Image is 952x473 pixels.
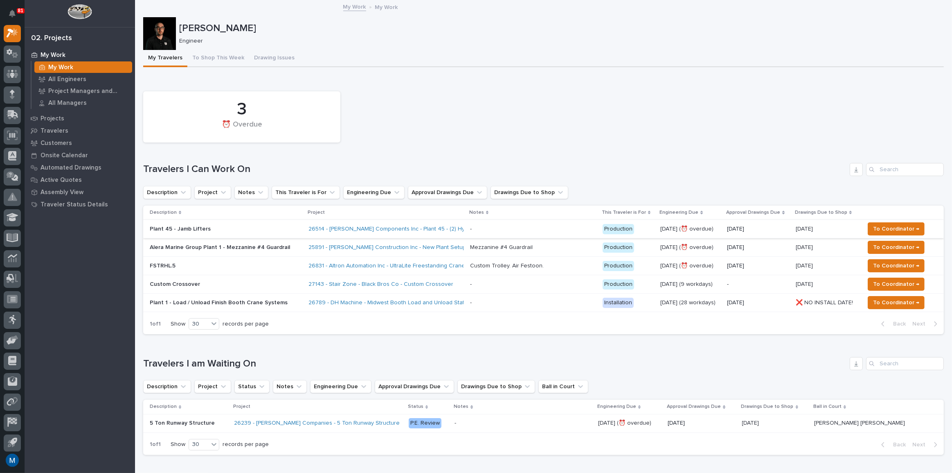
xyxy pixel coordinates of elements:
[912,441,930,448] span: Next
[25,149,135,161] a: Onsite Calendar
[659,208,698,217] p: Engineering Due
[866,163,944,176] div: Search
[150,299,293,306] p: Plant 1 - Load / Unload Finish Booth Crane Systems
[150,244,293,251] p: Alera Marine Group Plant 1 - Mezzanine #4 Guardrail
[25,124,135,137] a: Travelers
[25,186,135,198] a: Assembly View
[31,34,72,43] div: 02. Projects
[667,402,721,411] p: Approval Drawings Due
[603,261,634,271] div: Production
[150,418,216,427] p: 5 Ton Runway Structure
[157,99,326,120] div: 3
[813,402,842,411] p: Ball in Court
[888,320,906,328] span: Back
[310,380,371,393] button: Engineering Due
[454,402,468,411] p: Notes
[875,441,909,448] button: Back
[272,186,340,199] button: This Traveler is For
[912,320,930,328] span: Next
[25,198,135,210] a: Traveler Status Details
[796,298,855,306] p: ❌ NO INSTALL DATE!
[868,241,925,254] button: To Coordinator →
[143,50,187,67] button: My Travelers
[48,100,87,107] p: All Managers
[179,23,941,34] p: [PERSON_NAME]
[660,299,720,306] p: [DATE] (28 workdays)
[10,10,21,23] div: Notifications81
[41,152,88,159] p: Onsite Calendar
[375,2,398,11] p: My Work
[223,321,269,328] p: records per page
[888,441,906,448] span: Back
[143,186,191,199] button: Description
[41,164,101,172] p: Automated Drawings
[48,88,129,95] p: Project Managers and Engineers
[25,174,135,186] a: Active Quotes
[308,281,453,288] a: 27143 - Stair Zone - Black Bros Co - Custom Crossover
[234,380,270,393] button: Status
[814,418,907,427] p: [PERSON_NAME] [PERSON_NAME]
[143,414,944,432] tr: 5 Ton Runway Structure5 Ton Runway Structure 26239 - [PERSON_NAME] Companies - 5 Ton Runway Struc...
[171,321,185,328] p: Show
[189,320,209,328] div: 30
[727,226,789,233] p: [DATE]
[48,76,86,83] p: All Engineers
[233,402,250,411] p: Project
[470,244,533,251] div: Mezzanine #4 Guardrail
[143,275,944,294] tr: Custom Crossover27143 - Stair Zone - Black Bros Co - Custom Crossover - Production[DATE] (9 workd...
[4,5,21,22] button: Notifications
[868,296,925,309] button: To Coordinator →
[868,259,925,272] button: To Coordinator →
[41,140,72,147] p: Customers
[603,224,634,234] div: Production
[41,177,82,184] p: Active Quotes
[308,226,562,233] a: 26514 - [PERSON_NAME] Components Inc - Plant 45 - (2) Hyperlite ¼ ton bridge cranes; 24’ x 60’
[909,320,944,328] button: Next
[741,402,794,411] p: Drawings Due to Shop
[470,299,472,306] div: -
[470,226,472,233] div: -
[727,244,789,251] p: [DATE]
[143,358,846,370] h1: Travelers I am Waiting On
[795,208,847,217] p: Drawings Due to Shop
[873,298,919,308] span: To Coordinator →
[32,61,135,73] a: My Work
[796,261,815,269] p: [DATE]
[375,380,454,393] button: Approval Drawings Due
[143,163,846,175] h1: Travelers I Can Work On
[660,263,720,269] p: [DATE] (⏰ overdue)
[660,226,720,233] p: [DATE] (⏰ overdue)
[18,8,23,14] p: 81
[157,120,326,138] div: ⏰ Overdue
[796,242,815,251] p: [DATE]
[727,281,789,288] p: -
[538,380,588,393] button: Ball in Court
[273,380,307,393] button: Notes
[875,320,909,328] button: Back
[603,279,634,290] div: Production
[866,357,944,370] input: Search
[41,127,68,135] p: Travelers
[194,186,231,199] button: Project
[189,440,209,449] div: 30
[660,281,720,288] p: [DATE] (9 workdays)
[32,97,135,109] a: All Managers
[727,299,789,306] p: [DATE]
[179,38,937,45] p: Engineer
[249,50,299,67] button: Drawing Issues
[41,189,83,196] p: Assembly View
[143,435,167,455] p: 1 of 1
[491,186,568,199] button: Drawings Due to Shop
[143,294,944,312] tr: Plant 1 - Load / Unload Finish Booth Crane Systems26789 - DH Machine - Midwest Booth Load and Unl...
[796,224,815,233] p: [DATE]
[48,64,73,71] p: My Work
[41,52,65,59] p: My Work
[143,257,944,275] tr: FSTRHL.526831 - Altron Automation Inc - UltraLite Freestanding Crane Custom Trolley. Air Festoon....
[150,208,177,217] p: Description
[223,441,269,448] p: records per page
[457,380,535,393] button: Drawings Due to Shop
[408,402,423,411] p: Status
[873,242,919,252] span: To Coordinator →
[873,224,919,234] span: To Coordinator →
